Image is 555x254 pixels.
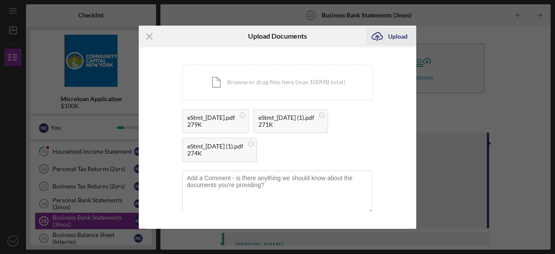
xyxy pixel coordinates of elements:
[258,114,314,121] div: eStmt_[DATE] (1).pdf
[187,143,243,150] div: eStmt_[DATE] (1).pdf
[187,121,235,128] div: 279K
[388,28,408,45] div: Upload
[258,121,314,128] div: 271K
[187,114,235,121] div: eStmt_[DATE].pdf
[187,150,243,157] div: 274K
[248,32,307,40] h6: Upload Documents
[366,28,416,45] button: Upload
